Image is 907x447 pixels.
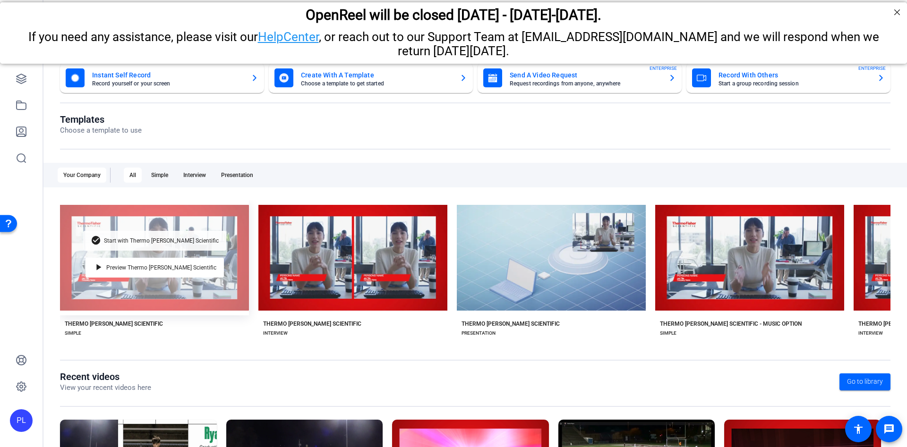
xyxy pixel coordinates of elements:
[478,63,682,93] button: Send A Video RequestRequest recordings from anyone, anywhereENTERPRISE
[60,114,142,125] h1: Templates
[839,373,890,390] a: Go to library
[65,320,163,328] div: THERMO [PERSON_NAME] SCIENTIFIC
[510,81,661,86] mat-card-subtitle: Request recordings from anyone, anywhere
[263,320,361,328] div: THERMO [PERSON_NAME] SCIENTIFIC
[847,377,883,387] span: Go to library
[462,329,496,337] div: PRESENTATION
[686,63,890,93] button: Record With OthersStart a group recording sessionENTERPRISE
[650,65,677,72] span: ENTERPRISE
[12,4,895,21] div: OpenReel will be closed [DATE] - [DATE]-[DATE].
[258,27,319,42] a: HelpCenter
[215,168,259,183] div: Presentation
[145,168,174,183] div: Simple
[301,69,452,81] mat-card-title: Create With A Template
[178,168,212,183] div: Interview
[93,262,104,273] mat-icon: play_arrow
[104,238,219,244] span: Start with Thermo [PERSON_NAME] Scientific
[60,63,264,93] button: Instant Self RecordRecord yourself or your screen
[263,329,288,337] div: INTERVIEW
[92,81,243,86] mat-card-subtitle: Record yourself or your screen
[719,69,870,81] mat-card-title: Record With Others
[858,65,886,72] span: ENTERPRISE
[65,329,81,337] div: SIMPLE
[124,168,142,183] div: All
[60,371,151,382] h1: Recent videos
[883,423,895,435] mat-icon: message
[269,63,473,93] button: Create With A TemplateChoose a template to get started
[462,320,560,328] div: THERMO [PERSON_NAME] SCIENTIFIC
[92,69,243,81] mat-card-title: Instant Self Record
[60,382,151,393] p: View your recent videos here
[91,235,102,246] mat-icon: check_circle
[106,265,216,270] span: Preview Thermo [PERSON_NAME] Scientific
[858,329,883,337] div: INTERVIEW
[60,125,142,136] p: Choose a template to use
[28,27,879,56] span: If you need any assistance, please visit our , or reach out to our Support Team at [EMAIL_ADDRESS...
[510,69,661,81] mat-card-title: Send A Video Request
[660,329,676,337] div: SIMPLE
[853,423,864,435] mat-icon: accessibility
[58,168,106,183] div: Your Company
[10,409,33,432] div: PL
[719,81,870,86] mat-card-subtitle: Start a group recording session
[301,81,452,86] mat-card-subtitle: Choose a template to get started
[660,320,802,328] div: THERMO [PERSON_NAME] SCIENTIFIC - MUSIC OPTION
